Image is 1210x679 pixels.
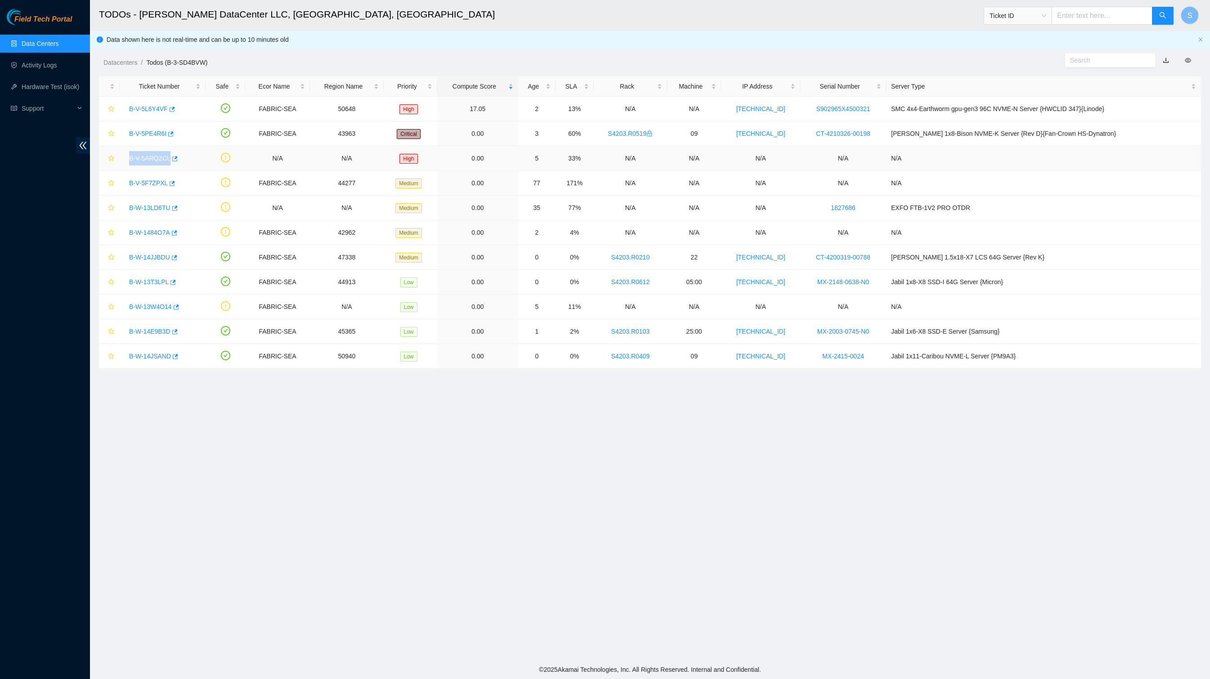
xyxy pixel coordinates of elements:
a: B-W-14JJBDU [129,254,170,261]
button: close [1198,37,1203,43]
td: N/A [310,295,384,319]
a: MX-2415-0024 [822,353,864,360]
td: 0 [518,245,556,270]
button: star [104,275,115,289]
span: star [108,304,114,311]
td: 42962 [310,220,384,245]
td: N/A [594,295,667,319]
span: star [108,106,114,113]
td: N/A [721,146,800,171]
a: B-W-13LD6TU [129,204,170,211]
button: star [104,349,115,363]
td: N/A [594,146,667,171]
td: 0.00 [437,220,518,245]
a: [TECHNICAL_ID] [736,278,785,286]
span: / [141,59,143,66]
span: check-circle [221,103,230,113]
td: 5 [518,146,556,171]
td: FABRIC-SEA [245,171,309,196]
a: [TECHNICAL_ID] [736,105,785,112]
span: star [108,254,114,261]
a: B-W-13T3LPL [129,278,169,286]
td: 17.05 [437,97,518,121]
td: [PERSON_NAME] 1.5x18-X7 LCS 64G Server {Rev K} [886,245,1201,270]
td: 0.00 [437,344,518,369]
span: Low [400,327,417,337]
a: S4203.R0409 [611,353,650,360]
td: 0 [518,344,556,369]
span: star [108,130,114,138]
span: check-circle [221,326,230,335]
td: Jabil 1x8-X8 SSD-I 64G Server {Micron} [886,270,1201,295]
td: 0.00 [437,295,518,319]
td: FABRIC-SEA [245,245,309,270]
td: 50940 [310,344,384,369]
a: B-V-5ARQZCL [129,155,170,162]
td: N/A [667,97,722,121]
button: star [104,225,115,240]
td: 60% [556,121,594,146]
td: FABRIC-SEA [245,270,309,295]
td: 13% [556,97,594,121]
a: Data Centers [22,40,58,47]
td: N/A [310,196,384,220]
td: N/A [886,220,1201,245]
a: B-W-14JSAND [129,353,171,360]
span: search [1159,12,1166,20]
td: 5 [518,295,556,319]
td: 1 [518,319,556,344]
td: Jabil 1x6-X8 SSD-E Server {Samsung} [886,319,1201,344]
a: Akamai TechnologiesField Tech Portal [7,16,72,28]
td: N/A [800,146,886,171]
span: Low [400,302,417,312]
span: exclamation-circle [221,153,230,162]
td: N/A [667,295,722,319]
a: Datacenters [103,59,137,66]
td: N/A [721,295,800,319]
button: download [1156,53,1176,67]
td: 05:00 [667,270,722,295]
span: Ticket ID [990,9,1046,22]
td: 2% [556,319,594,344]
a: Hardware Test (isok) [22,83,79,90]
span: double-left [76,137,90,154]
td: N/A [594,97,667,121]
td: FABRIC-SEA [245,295,309,319]
td: 0% [556,245,594,270]
td: 45365 [310,319,384,344]
a: CT-4210326-00198 [816,130,870,137]
button: search [1152,7,1174,25]
button: S [1181,6,1199,24]
span: star [108,155,114,162]
span: check-circle [221,277,230,286]
td: N/A [594,196,667,220]
td: 0% [556,270,594,295]
td: N/A [667,146,722,171]
span: lock [646,130,653,137]
td: 0.00 [437,171,518,196]
td: N/A [800,171,886,196]
td: EXFO FTB-1V2 PRO OTDR [886,196,1201,220]
span: check-circle [221,351,230,360]
td: SMC 4x4-Earthworm gpu-gen3 96C NVME-N Server {HWCLID 347}{Linode} [886,97,1201,121]
td: N/A [721,196,800,220]
span: star [108,279,114,286]
a: B-W-14E9B3D [129,328,170,335]
span: Medium [395,253,422,263]
td: 0.00 [437,270,518,295]
a: Activity Logs [22,62,57,69]
span: exclamation-circle [221,178,230,187]
td: N/A [886,146,1201,171]
a: [TECHNICAL_ID] [736,130,785,137]
span: close [1198,37,1203,42]
td: 47338 [310,245,384,270]
td: 11% [556,295,594,319]
td: [PERSON_NAME] 1x8-Bison NVME-K Server {Rev D}{Fan-Crown HS-Dynatron} [886,121,1201,146]
td: 44913 [310,270,384,295]
td: 43963 [310,121,384,146]
input: Search [1070,55,1143,65]
td: Jabil 1x11-Caribou NVME-L Server {PM9A3} [886,344,1201,369]
td: N/A [800,295,886,319]
a: MX-2003-0745-N0 [817,328,869,335]
td: 0.00 [437,319,518,344]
